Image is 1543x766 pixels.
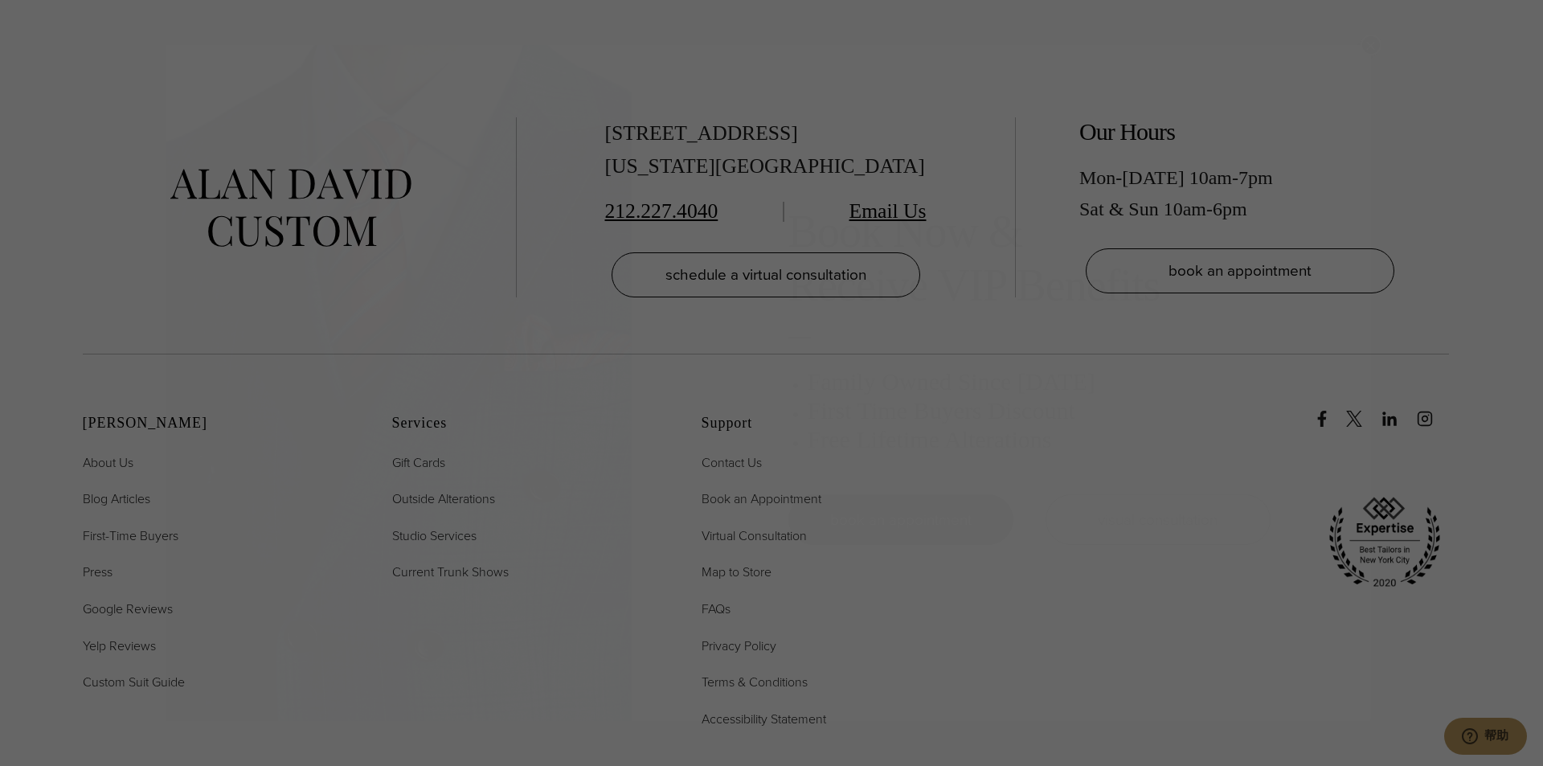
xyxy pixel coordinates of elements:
[788,494,1013,545] a: book an appointment
[1046,494,1271,545] a: visual consultation
[1361,35,1381,55] button: Close
[808,425,1271,454] h3: Free Lifetime Alterations
[41,10,66,26] span: 帮助
[788,205,1271,313] h2: Book Now & Receive VIP Benefits
[808,396,1271,425] h3: First Time Buyers Discount
[808,367,1271,396] h3: Family Owned Since [DATE]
